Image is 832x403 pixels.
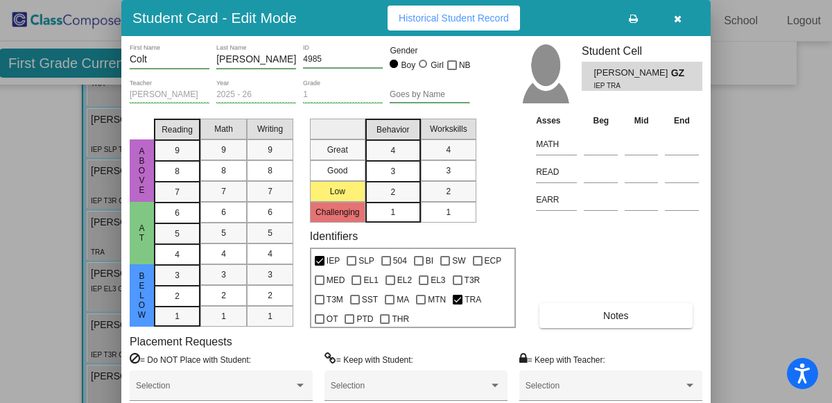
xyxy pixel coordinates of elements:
[446,185,451,198] span: 2
[327,252,340,269] span: IEP
[268,289,272,302] span: 2
[175,186,180,198] span: 7
[376,123,409,136] span: Behavior
[214,123,233,135] span: Math
[430,123,467,135] span: Workskills
[401,59,416,71] div: Boy
[216,90,296,100] input: year
[362,291,378,308] span: SST
[465,291,481,308] span: TRA
[268,185,272,198] span: 7
[221,289,226,302] span: 2
[446,164,451,177] span: 3
[175,144,180,157] span: 9
[452,252,465,269] span: SW
[356,311,373,327] span: PTD
[221,248,226,260] span: 4
[268,227,272,239] span: 5
[392,311,409,327] span: THR
[221,144,226,156] span: 9
[399,12,509,24] span: Historical Student Record
[661,113,702,128] th: End
[446,144,451,156] span: 4
[324,352,413,366] label: = Keep with Student:
[303,90,383,100] input: grade
[363,272,378,289] span: EL1
[268,164,272,177] span: 8
[390,186,395,198] span: 2
[175,248,180,261] span: 4
[430,59,444,71] div: Girl
[130,335,232,348] label: Placement Requests
[390,144,395,157] span: 4
[130,352,251,366] label: = Do NOT Place with Student:
[303,55,383,65] input: Enter ID
[593,66,670,80] span: [PERSON_NAME]
[175,310,180,323] span: 1
[175,207,180,219] span: 6
[519,352,605,366] label: = Keep with Teacher:
[426,252,433,269] span: BI
[428,291,446,308] span: MTN
[390,206,395,218] span: 1
[446,206,451,218] span: 1
[310,230,358,243] label: Identifiers
[580,113,621,128] th: Beg
[390,44,469,57] mat-label: Gender
[593,80,661,91] span: IEP TRA
[485,252,502,269] span: ECP
[221,164,226,177] span: 8
[268,206,272,218] span: 6
[536,189,577,210] input: assessment
[390,165,395,178] span: 3
[358,252,374,269] span: SLP
[465,272,480,289] span: T3R
[536,162,577,182] input: assessment
[221,227,226,239] span: 5
[221,206,226,218] span: 6
[175,228,180,240] span: 5
[136,146,148,195] span: Above
[582,44,702,58] h3: Student Cell
[431,272,445,289] span: EL3
[175,165,180,178] span: 8
[268,144,272,156] span: 9
[268,268,272,281] span: 3
[536,134,577,155] input: assessment
[175,290,180,302] span: 2
[621,113,661,128] th: Mid
[162,123,193,136] span: Reading
[671,66,691,80] span: GZ
[397,272,412,289] span: EL2
[388,6,520,31] button: Historical Student Record
[327,291,343,308] span: T3M
[136,223,148,243] span: At
[397,291,409,308] span: MA
[327,272,345,289] span: MED
[132,9,297,26] h3: Student Card - Edit Mode
[175,269,180,282] span: 3
[532,113,580,128] th: Asses
[459,57,471,74] span: NB
[268,248,272,260] span: 4
[390,90,469,100] input: goes by name
[221,185,226,198] span: 7
[257,123,283,135] span: Writing
[221,310,226,323] span: 1
[603,310,629,321] span: Notes
[268,310,272,323] span: 1
[327,311,338,327] span: OT
[539,303,692,328] button: Notes
[221,268,226,281] span: 3
[130,90,209,100] input: teacher
[393,252,407,269] span: 504
[136,271,148,320] span: Below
